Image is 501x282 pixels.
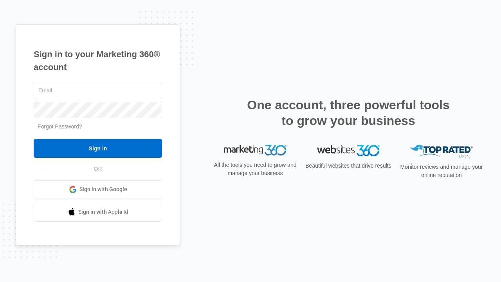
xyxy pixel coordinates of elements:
[34,180,162,199] a: Sign in with Google
[398,163,485,179] p: Monitor reviews and manage your online reputation
[88,165,108,173] span: OR
[211,161,299,177] p: All the tools you need to grow and manage your business
[78,208,128,216] span: Sign in with Apple Id
[79,185,127,193] span: Sign in with Google
[224,145,287,156] img: Marketing 360
[317,145,380,156] img: Websites 360
[245,97,452,128] h2: One account, three powerful tools to grow your business
[34,82,162,98] input: Email
[34,48,162,74] h1: Sign in to your Marketing 360® account
[305,162,392,170] p: Beautiful websites that drive results
[34,203,162,222] a: Sign in with Apple Id
[410,145,473,158] img: Top Rated Local
[34,139,162,158] input: Sign In
[38,123,82,130] a: Forgot Password?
